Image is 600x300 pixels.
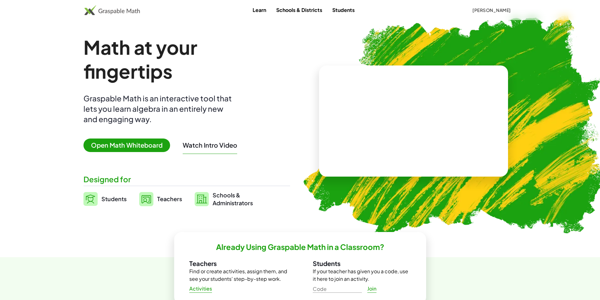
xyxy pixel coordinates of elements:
[83,142,175,149] a: Open Math Whiteboard
[313,268,411,283] p: If your teacher has given you a code, use it here to join an activity.
[367,286,377,292] span: Join
[313,259,411,268] h3: Students
[139,192,153,206] img: svg%3e
[213,191,253,207] span: Schools & Administrators
[139,191,182,207] a: Teachers
[216,242,384,252] h2: Already Using Graspable Math in a Classroom?
[189,268,288,283] p: Find or create activities, assign them, and see your students' step-by-step work.
[184,283,217,294] a: Activities
[195,192,209,206] img: svg%3e
[83,191,127,207] a: Students
[83,192,98,206] img: svg%3e
[189,259,288,268] h3: Teachers
[366,98,461,145] video: What is this? This is dynamic math notation. Dynamic math notation plays a central role in how Gr...
[327,4,360,16] a: Students
[472,7,511,13] span: [PERSON_NAME]
[83,93,235,124] div: Graspable Math is an interactive tool that lets you learn algebra in an entirely new and engaging...
[101,195,127,202] span: Students
[83,35,284,83] h1: Math at your fingertips
[467,4,516,16] button: [PERSON_NAME]
[157,195,182,202] span: Teachers
[195,191,253,207] a: Schools &Administrators
[271,4,327,16] a: Schools & Districts
[248,4,271,16] a: Learn
[189,286,212,292] span: Activities
[83,139,170,152] span: Open Math Whiteboard
[83,174,290,184] div: Designed for
[362,283,382,294] a: Join
[183,141,237,149] button: Watch Intro Video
